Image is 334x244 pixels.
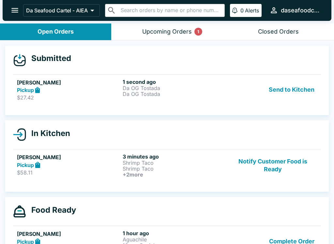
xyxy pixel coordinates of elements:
a: [PERSON_NAME]Pickup$58.113 minutes agoShrimp TacoShrimp Taco+2moreNotify Customer Food is Ready [13,149,321,181]
button: Send to Kitchen [266,79,317,101]
p: Da Seafood Cartel - AIEA [26,7,88,14]
strong: Pickup [17,87,34,93]
h5: [PERSON_NAME] [17,79,120,86]
div: Open Orders [38,28,74,36]
input: Search orders by name or phone number [119,6,222,15]
h6: 3 minutes ago [123,153,226,160]
p: 0 [240,7,244,14]
p: Aguachile [123,236,226,242]
p: 1 [197,28,199,35]
div: Closed Orders [258,28,299,36]
h6: 1 second ago [123,79,226,85]
h5: [PERSON_NAME] [17,230,120,238]
p: Shrimp Taco [123,160,226,166]
button: Notify Customer Food is Ready [229,153,317,177]
a: [PERSON_NAME]Pickup$27.421 second agoDa OG TostadaDa OG TostadaSend to Kitchen [13,74,321,105]
p: $27.42 [17,94,120,101]
button: daseafoodcartel [267,3,324,17]
h6: + 2 more [123,172,226,177]
button: Da Seafood Cartel - AIEA [23,4,100,17]
h6: 1 hour ago [123,230,226,236]
p: Da OG Tostada [123,91,226,97]
strong: Pickup [17,162,34,168]
p: Alerts [245,7,259,14]
h4: Submitted [26,53,71,63]
h4: In Kitchen [26,129,70,138]
button: open drawer [7,2,23,19]
div: daseafoodcartel [281,7,321,14]
div: Upcoming Orders [142,28,192,36]
p: $58.11 [17,169,120,176]
p: Da OG Tostada [123,85,226,91]
h5: [PERSON_NAME] [17,153,120,161]
h4: Food Ready [26,205,76,215]
p: Shrimp Taco [123,166,226,172]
